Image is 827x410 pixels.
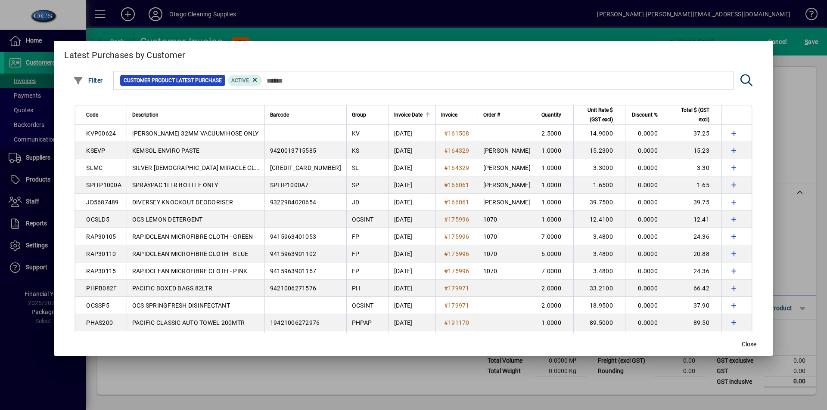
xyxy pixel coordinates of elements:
[448,199,469,206] span: 166061
[448,250,469,257] span: 175996
[625,262,670,280] td: 0.0000
[448,216,469,223] span: 175996
[670,159,721,176] td: 3.30
[670,142,721,159] td: 15.23
[536,211,573,228] td: 1.0000
[536,297,573,314] td: 2.0000
[132,302,230,309] span: OCS SPRINGFRESH DISINFECTANT
[573,297,625,314] td: 18.9500
[670,280,721,297] td: 66.42
[670,245,721,262] td: 20.88
[444,319,448,326] span: #
[389,125,435,142] td: [DATE]
[389,280,435,297] td: [DATE]
[625,280,670,297] td: 0.0000
[86,233,116,240] span: RAP30105
[670,211,721,228] td: 12.41
[270,182,309,188] span: SPITP1000A7
[625,211,670,228] td: 0.0000
[132,285,212,292] span: PACIFIC BOXED BAGS 82LTR
[444,268,448,274] span: #
[478,245,536,262] td: 1070
[86,268,116,274] span: RAP30115
[448,285,469,292] span: 179971
[352,182,360,188] span: SP
[86,110,98,120] span: Code
[352,285,361,292] span: PH
[675,105,717,124] div: Total $ (GST excl)
[478,194,536,211] td: [PERSON_NAME]
[573,228,625,245] td: 3.4800
[270,285,316,292] span: 9421006271576
[675,105,709,124] span: Total $ (GST excl)
[389,228,435,245] td: [DATE]
[132,110,259,120] div: Description
[448,147,469,154] span: 164329
[742,340,756,349] span: Close
[86,110,121,120] div: Code
[352,110,383,120] div: Group
[86,285,117,292] span: PHPB082F
[389,211,435,228] td: [DATE]
[132,110,159,120] span: Description
[352,130,360,137] span: KV
[478,228,536,245] td: 1070
[132,199,233,206] span: DIVERSEY KNOCKOUT DEODORISER
[444,285,448,292] span: #
[478,159,536,176] td: [PERSON_NAME]
[86,199,118,206] span: JD5687489
[352,302,374,309] span: OCSINT
[132,319,245,326] span: PACIFIC CLASSIC AUTO TOWEL 200MTR
[441,266,473,276] a: #175996
[625,194,670,211] td: 0.0000
[389,245,435,262] td: [DATE]
[670,125,721,142] td: 37.25
[352,110,366,120] span: Group
[132,216,203,223] span: OCS LEMON DETERGENT
[86,216,109,223] span: OCSLD5
[132,182,218,188] span: SPRAYPAC 1LTR BOTTLE ONLY
[441,110,457,120] span: Invoice
[441,301,473,310] a: #179971
[441,129,473,138] a: #161508
[389,331,435,348] td: [DATE]
[444,164,448,171] span: #
[71,73,105,88] button: Filter
[441,197,473,207] a: #166061
[441,232,473,241] a: #175996
[270,233,316,240] span: 9415963401053
[573,314,625,331] td: 89.5000
[536,159,573,176] td: 1.0000
[632,110,658,120] span: Discount %
[352,233,360,240] span: FP
[389,159,435,176] td: [DATE]
[86,302,109,309] span: OCSSP5
[132,233,253,240] span: RAPIDCLEAN MICROFIBRE CLOTH - GREEN
[394,110,423,120] span: Invoice Date
[441,163,473,173] a: #164329
[270,110,289,120] span: Barcode
[132,268,248,274] span: RAPIDCLEAN MICROFIBRE CLOTH - PINK
[579,105,613,124] span: Unit Rate $ (GST excl)
[444,250,448,257] span: #
[625,245,670,262] td: 0.0000
[132,147,200,154] span: KEMSOL ENVIRO PASTE
[73,77,103,84] span: Filter
[444,147,448,154] span: #
[573,159,625,176] td: 3.3000
[394,110,430,120] div: Invoice Date
[124,76,222,85] span: Customer Product Latest Purchase
[132,250,249,257] span: RAPIDCLEAN MICROFIBRE CLOTH - BLUE
[670,228,721,245] td: 24.36
[448,319,469,326] span: 191170
[352,199,360,206] span: JD
[625,125,670,142] td: 0.0000
[86,319,113,326] span: PHAS200
[625,142,670,159] td: 0.0000
[536,280,573,297] td: 2.0000
[573,211,625,228] td: 12.4100
[54,41,773,66] h2: Latest Purchases by Customer
[573,280,625,297] td: 33.2100
[444,182,448,188] span: #
[573,176,625,194] td: 1.6500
